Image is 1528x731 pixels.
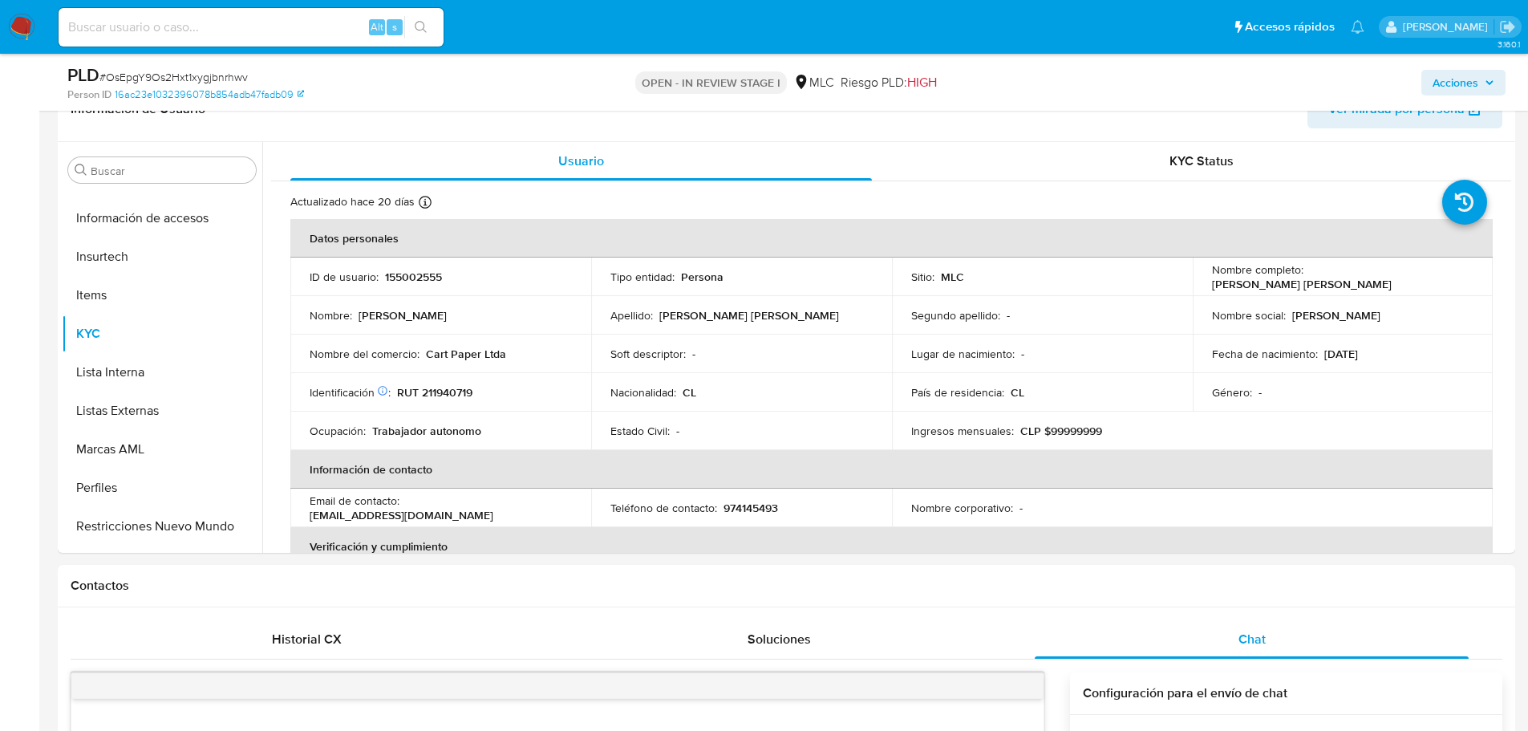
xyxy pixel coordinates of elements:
p: Ingresos mensuales : [911,424,1014,438]
span: KYC Status [1169,152,1234,170]
p: CLP $99999999 [1020,424,1102,438]
button: Insurtech [62,238,262,276]
p: CL [683,385,696,400]
p: Fecha de nacimiento : [1212,347,1318,361]
p: [PERSON_NAME] [359,308,447,323]
span: Accesos rápidos [1245,18,1335,35]
p: - [1007,308,1010,323]
p: Nombre completo : [1212,262,1303,277]
p: Actualizado hace 20 días [290,194,415,209]
input: Buscar usuario o caso... [59,17,444,38]
p: Nombre : [310,308,352,323]
p: Nombre del comercio : [310,347,419,361]
h3: Configuración para el envío de chat [1083,685,1489,701]
span: Historial CX [272,630,342,648]
p: - [1258,385,1262,400]
p: MLC [941,270,964,284]
p: [PERSON_NAME] [PERSON_NAME] [659,308,839,323]
a: Notificaciones [1351,20,1364,34]
p: Cart Paper Ltda [426,347,506,361]
p: Persona [681,270,723,284]
button: Restricciones Nuevo Mundo [62,507,262,546]
p: Teléfono de contacto : [610,501,717,515]
span: # OsEpgY9Os2Hxt1xygjbnrhwv [99,69,248,85]
h1: Información de Usuario [71,101,205,117]
p: CL [1011,385,1024,400]
span: Usuario [558,152,604,170]
p: - [676,424,679,438]
p: Nombre corporativo : [911,501,1013,515]
p: - [692,347,695,361]
button: Buscar [75,164,87,177]
p: Trabajador autonomo [372,424,481,438]
button: Perfiles [62,469,262,507]
p: RUT 211940719 [397,385,472,400]
input: Buscar [91,164,249,178]
p: Sitio : [911,270,934,284]
p: Email de contacto : [310,493,399,508]
b: Person ID [67,87,111,102]
p: Soft descriptor : [610,347,686,361]
button: search-icon [404,16,437,39]
a: Salir [1499,18,1516,35]
p: Segundo apellido : [911,308,1000,323]
p: Nacionalidad : [610,385,676,400]
p: Estado Civil : [610,424,670,438]
th: Información de contacto [290,450,1493,489]
span: s [392,19,397,35]
button: Items [62,276,262,315]
p: - [1021,347,1024,361]
th: Verificación y cumplimiento [290,527,1493,566]
button: Listas Externas [62,392,262,430]
p: - [1019,501,1023,515]
span: Acciones [1433,70,1478,95]
button: KYC [62,315,262,353]
th: Datos personales [290,219,1493,258]
p: País de residencia : [911,385,1004,400]
p: OPEN - IN REVIEW STAGE I [635,71,787,94]
button: Marcas AML [62,430,262,469]
p: Ocupación : [310,424,366,438]
p: 155002555 [385,270,442,284]
button: Acciones [1421,70,1506,95]
p: aline.magdaleno@mercadolibre.com [1403,19,1494,35]
p: Nombre social : [1212,308,1286,323]
span: Riesgo PLD: [841,74,937,91]
p: Género : [1212,385,1252,400]
a: 16ac23e1032396078b854adb47fadb09 [115,87,304,102]
div: MLC [793,74,834,91]
p: [PERSON_NAME] [PERSON_NAME] [1212,277,1392,291]
span: 3.160.1 [1498,38,1520,51]
button: Información de accesos [62,199,262,238]
p: [PERSON_NAME] [1292,308,1380,323]
button: Lista Interna [62,353,262,392]
span: Chat [1238,630,1266,648]
b: PLD [67,62,99,87]
p: ID de usuario : [310,270,379,284]
span: Alt [371,19,383,35]
p: Tipo entidad : [610,270,675,284]
p: 974145493 [723,501,778,515]
span: Soluciones [748,630,811,648]
h1: Contactos [71,578,1502,594]
button: Tarjetas [62,546,262,584]
p: Identificación : [310,385,391,400]
p: Apellido : [610,308,653,323]
p: [DATE] [1324,347,1358,361]
span: HIGH [907,73,937,91]
p: [EMAIL_ADDRESS][DOMAIN_NAME] [310,508,493,522]
p: Lugar de nacimiento : [911,347,1015,361]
